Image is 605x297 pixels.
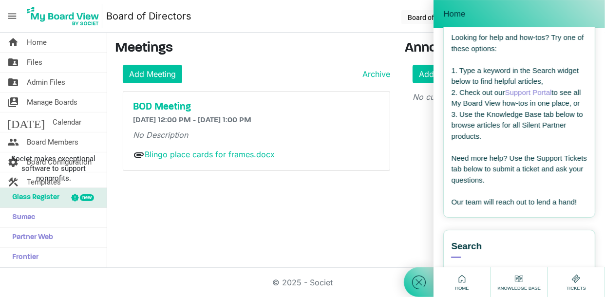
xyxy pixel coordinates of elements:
[451,258,587,280] div: Knowledge Base
[27,93,77,112] span: Manage Boards
[3,7,21,25] span: menu
[133,149,145,161] span: attachment
[564,273,588,292] div: Tickets
[451,153,587,186] div: Need more help? Use the Support Tickets tab below to submit a ticket and ask your questions.
[495,285,543,292] span: Knowledge Base
[133,129,380,141] p: No Description
[451,240,482,253] span: Search
[80,194,94,201] div: new
[27,73,65,92] span: Admin Files
[451,65,587,87] div: 1. Type a keyword in the Search widget below to find helpful articles,
[4,154,102,183] span: Societ makes exceptional software to support nonprofits.
[24,4,102,28] img: My Board View Logo
[145,149,275,159] a: Blingo place cards for frames.docx
[133,101,380,113] a: BOD Meeting
[27,33,47,52] span: Home
[27,132,78,152] span: Board Members
[7,188,59,207] span: Glass Register
[451,197,587,208] div: Our team will reach out to lend a hand!
[106,6,191,26] a: Board of Directors
[115,40,390,57] h3: Meetings
[495,273,543,292] div: Knowledge Base
[451,32,587,54] div: Looking for help and how-tos? Try one of these options:
[401,10,476,24] button: Board of Directors dropdownbutton
[123,65,182,83] a: Add Meeting
[359,68,390,80] a: Archive
[7,112,45,132] span: [DATE]
[453,285,471,292] span: Home
[451,87,587,109] div: 2. Check out our to see all My Board View how-tos in one place, or
[272,278,333,287] a: © 2025 - Societ
[7,93,19,112] span: switch_account
[7,33,19,52] span: home
[7,132,19,152] span: people
[7,208,35,227] span: Sumac
[564,285,588,292] span: Tickets
[27,53,42,72] span: Files
[443,9,465,19] span: Home
[53,112,81,132] span: Calendar
[24,4,106,28] a: My Board View Logo
[7,248,38,267] span: Frontier
[133,116,380,125] h6: [DATE] 12:00 PM - [DATE] 1:00 PM
[453,273,471,292] div: Home
[505,88,551,96] a: Support Portal
[7,73,19,92] span: folder_shared
[7,228,53,247] span: Partner Web
[451,109,587,142] div: 3. Use the Knowledge Base tab below to browse articles for all Silent Partner products.
[7,53,19,72] span: folder_shared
